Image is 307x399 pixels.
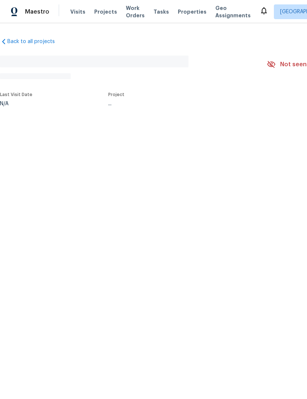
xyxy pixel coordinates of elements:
[215,4,251,19] span: Geo Assignments
[70,8,85,15] span: Visits
[94,8,117,15] span: Projects
[25,8,49,15] span: Maestro
[153,9,169,14] span: Tasks
[126,4,145,19] span: Work Orders
[178,8,207,15] span: Properties
[108,92,124,97] span: Project
[108,101,250,106] div: ...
